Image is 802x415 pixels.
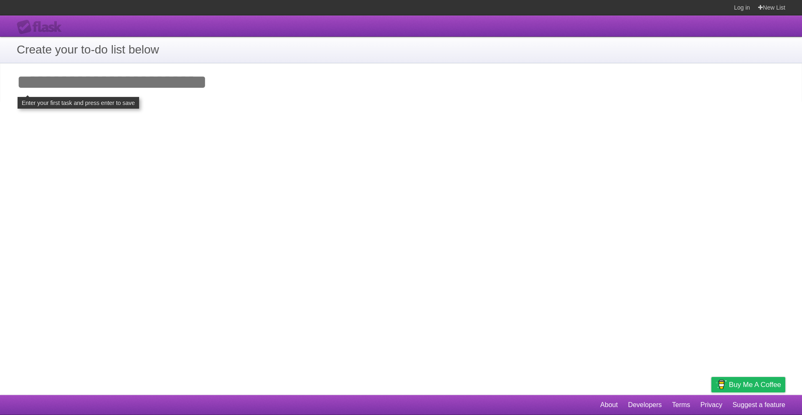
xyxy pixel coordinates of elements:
[733,397,785,413] a: Suggest a feature
[711,377,785,392] a: Buy me a coffee
[17,41,785,59] h1: Create your to-do list below
[716,377,727,392] img: Buy me a coffee
[600,397,618,413] a: About
[700,397,722,413] a: Privacy
[672,397,690,413] a: Terms
[628,397,662,413] a: Developers
[729,377,781,392] span: Buy me a coffee
[17,20,67,35] div: Flask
